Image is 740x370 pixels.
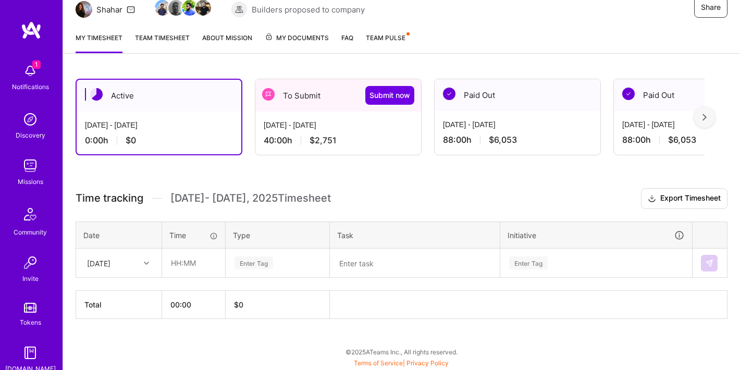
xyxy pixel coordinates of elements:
span: Time tracking [76,192,143,205]
img: Paid Out [443,88,455,100]
div: [DATE] - [DATE] [264,120,413,131]
a: About Mission [202,32,252,53]
a: My timesheet [76,32,122,53]
div: Community [14,227,47,238]
img: teamwork [20,155,41,176]
img: bell [20,60,41,81]
a: Terms of Service [354,359,403,367]
i: icon Download [648,193,656,204]
span: Submit now [369,90,410,101]
img: guide book [20,342,41,363]
div: Invite [22,273,39,284]
span: Builders proposed to company [252,4,365,15]
div: 88:00 h [443,134,592,145]
div: Enter Tag [235,255,273,271]
th: Date [76,221,162,249]
img: logo [21,21,42,40]
a: My Documents [265,32,329,53]
a: FAQ [341,32,353,53]
span: $0 [126,135,136,146]
span: $6,053 [668,134,696,145]
div: 0:00 h [85,135,233,146]
div: Initiative [508,229,685,241]
img: Builders proposed to company [231,1,248,18]
div: Notifications [12,81,49,92]
span: My Documents [265,32,329,44]
img: right [702,114,707,121]
i: icon Mail [127,5,135,14]
i: icon Chevron [144,261,149,266]
div: Tokens [20,317,41,328]
img: Invite [20,252,41,273]
span: $6,053 [489,134,517,145]
span: [DATE] - [DATE] , 2025 Timesheet [170,192,331,205]
div: Enter Tag [509,255,548,271]
div: 40:00 h [264,135,413,146]
span: 1 [32,60,41,69]
img: tokens [24,303,36,313]
img: Community [18,202,43,227]
img: Active [90,88,103,101]
span: Team Pulse [366,34,405,42]
img: To Submit [262,88,275,101]
img: Paid Out [622,88,635,100]
div: Paid Out [435,79,600,111]
button: Export Timesheet [641,188,727,209]
div: [DATE] - [DATE] [443,119,592,130]
div: [DATE] [87,257,110,268]
input: HH:MM [163,249,225,277]
div: Shahar [96,4,122,15]
div: Time [169,230,218,241]
div: [DATE] - [DATE] [85,120,233,131]
a: Privacy Policy [406,359,449,367]
img: Submit [705,259,713,267]
div: Discovery [16,130,45,141]
a: Team timesheet [135,32,190,53]
th: 00:00 [162,291,226,319]
img: Team Architect [76,1,92,18]
span: | [354,359,449,367]
span: $2,751 [310,135,337,146]
button: Submit now [365,86,414,105]
div: © 2025 ATeams Inc., All rights reserved. [63,339,740,365]
div: Missions [18,176,43,187]
div: Active [77,80,241,112]
th: Task [330,221,500,249]
th: Type [226,221,330,249]
img: discovery [20,109,41,130]
a: Team Pulse [366,32,409,53]
div: To Submit [255,79,421,112]
th: Total [76,291,162,319]
span: $ 0 [234,300,243,309]
span: Share [701,2,721,13]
